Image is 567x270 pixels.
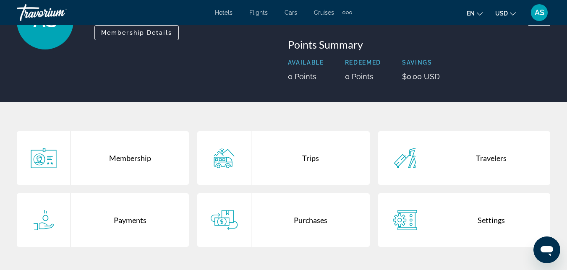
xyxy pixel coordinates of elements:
[402,72,440,81] p: $0.00 USD
[285,9,297,16] a: Cars
[314,9,334,16] a: Cruises
[432,193,550,247] div: Settings
[345,59,381,66] p: Redeemed
[251,193,369,247] div: Purchases
[467,10,475,17] span: en
[378,131,550,185] a: Travelers
[495,10,508,17] span: USD
[249,9,268,16] a: Flights
[215,9,233,16] a: Hotels
[197,131,369,185] a: Trips
[17,193,189,247] a: Payments
[251,131,369,185] div: Trips
[71,193,189,247] div: Payments
[288,59,324,66] p: Available
[402,59,440,66] p: Savings
[467,7,483,19] button: Change language
[528,4,550,21] button: User Menu
[288,72,324,81] p: 0 Points
[432,131,550,185] div: Travelers
[94,25,179,40] button: Membership Details
[533,236,560,263] iframe: Button to launch messaging window
[288,38,551,51] h3: Points Summary
[101,29,172,36] span: Membership Details
[495,7,516,19] button: Change currency
[17,2,101,23] a: Travorium
[342,6,352,19] button: Extra navigation items
[345,72,381,81] p: 0 Points
[94,27,179,36] a: Membership Details
[17,131,189,185] a: Membership
[535,8,544,17] span: AS
[71,131,189,185] div: Membership
[197,193,369,247] a: Purchases
[378,193,550,247] a: Settings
